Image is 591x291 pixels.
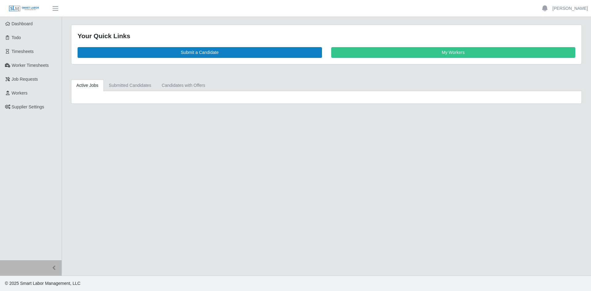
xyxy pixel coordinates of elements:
span: Timesheets [12,49,34,54]
span: Job Requests [12,77,38,82]
span: Todo [12,35,21,40]
span: © 2025 Smart Labor Management, LLC [5,281,80,286]
a: [PERSON_NAME] [553,5,588,12]
span: Dashboard [12,21,33,26]
span: Worker Timesheets [12,63,49,68]
a: Active Jobs [71,79,104,91]
a: My Workers [331,47,576,58]
a: Submitted Candidates [104,79,157,91]
span: Supplier Settings [12,104,44,109]
div: Your Quick Links [78,31,575,41]
span: Workers [12,91,28,95]
img: SLM Logo [9,5,39,12]
a: Submit a Candidate [78,47,322,58]
a: Candidates with Offers [156,79,210,91]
